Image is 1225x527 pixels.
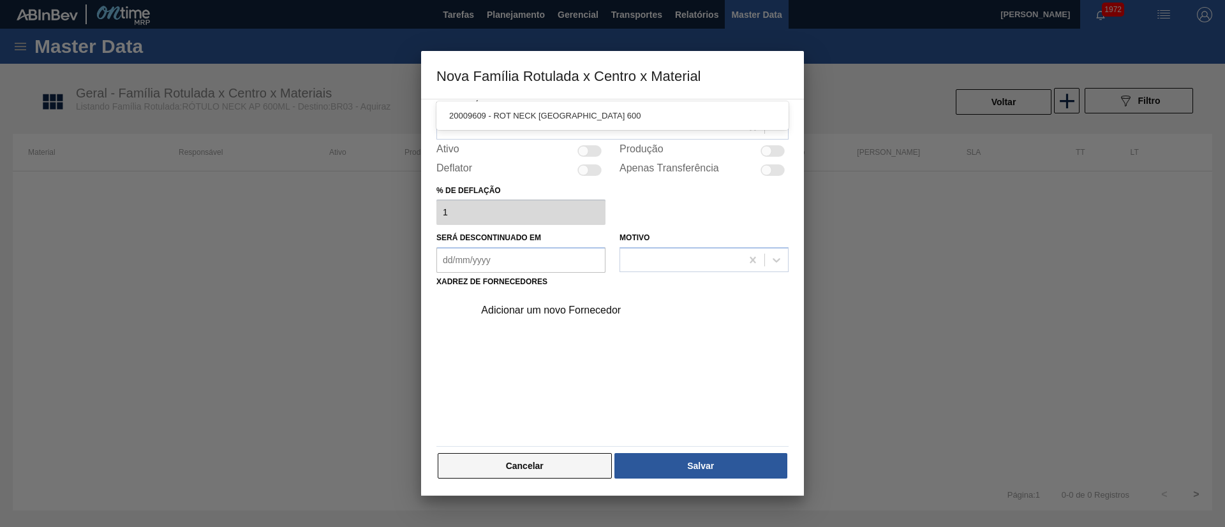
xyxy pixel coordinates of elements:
button: Salvar [614,453,787,479]
button: Cancelar [438,453,612,479]
div: 20009609 - ROT NECK [GEOGRAPHIC_DATA] 600 [436,104,789,127]
label: Deflator [436,162,472,178]
label: Produção [620,143,664,159]
label: Xadrez de Fornecedores [436,277,547,286]
label: % de deflação [436,182,605,200]
label: Ativo [436,143,459,159]
input: dd/mm/yyyy [436,247,605,273]
h3: Nova Família Rotulada x Centro x Material [421,51,804,99]
div: Adicionar um novo Fornecedor [481,305,731,316]
label: Responsável [436,101,494,110]
label: Motivo [620,233,650,242]
label: Apenas Transferência [620,162,719,178]
label: Será descontinuado em [436,233,541,242]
